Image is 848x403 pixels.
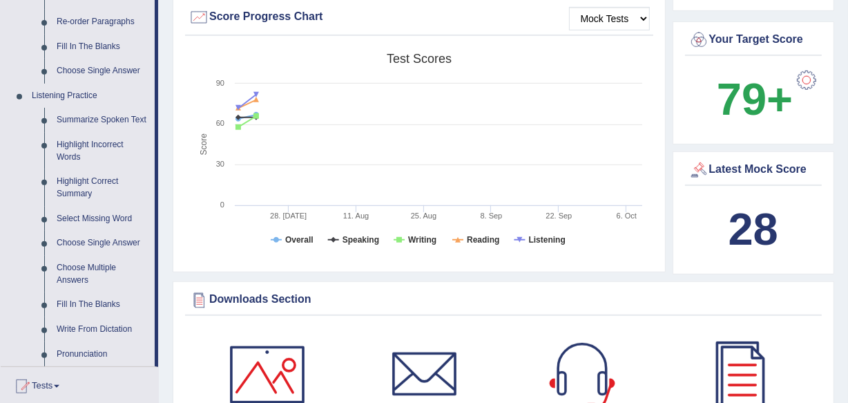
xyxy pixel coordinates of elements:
[270,212,307,220] tspan: 28. [DATE]
[50,292,155,317] a: Fill In The Blanks
[729,204,778,254] b: 28
[688,160,819,180] div: Latest Mock Score
[717,74,793,124] b: 79+
[50,10,155,35] a: Re-order Paragraphs
[50,256,155,292] a: Choose Multiple Answers
[529,235,566,245] tspan: Listening
[189,7,650,28] div: Score Progress Chart
[216,79,224,87] text: 90
[285,235,314,245] tspan: Overall
[199,133,209,156] tspan: Score
[50,169,155,206] a: Highlight Correct Summary
[50,35,155,59] a: Fill In The Blanks
[189,290,818,310] div: Downloads Section
[50,342,155,367] a: Pronunciation
[216,119,224,127] text: 60
[688,30,819,50] div: Your Target Score
[216,160,224,168] text: 30
[343,212,369,220] tspan: 11. Aug
[546,212,572,220] tspan: 22. Sep
[408,235,436,245] tspan: Writing
[387,52,452,66] tspan: Test scores
[50,207,155,232] a: Select Missing Word
[50,317,155,342] a: Write From Dictation
[343,235,379,245] tspan: Speaking
[467,235,499,245] tspan: Reading
[50,108,155,133] a: Summarize Spoken Text
[220,200,224,209] text: 0
[617,212,637,220] tspan: 6. Oct
[50,59,155,84] a: Choose Single Answer
[50,133,155,169] a: Highlight Incorrect Words
[1,367,158,402] a: Tests
[411,212,436,220] tspan: 25. Aug
[481,212,503,220] tspan: 8. Sep
[26,84,155,109] a: Listening Practice
[50,231,155,256] a: Choose Single Answer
